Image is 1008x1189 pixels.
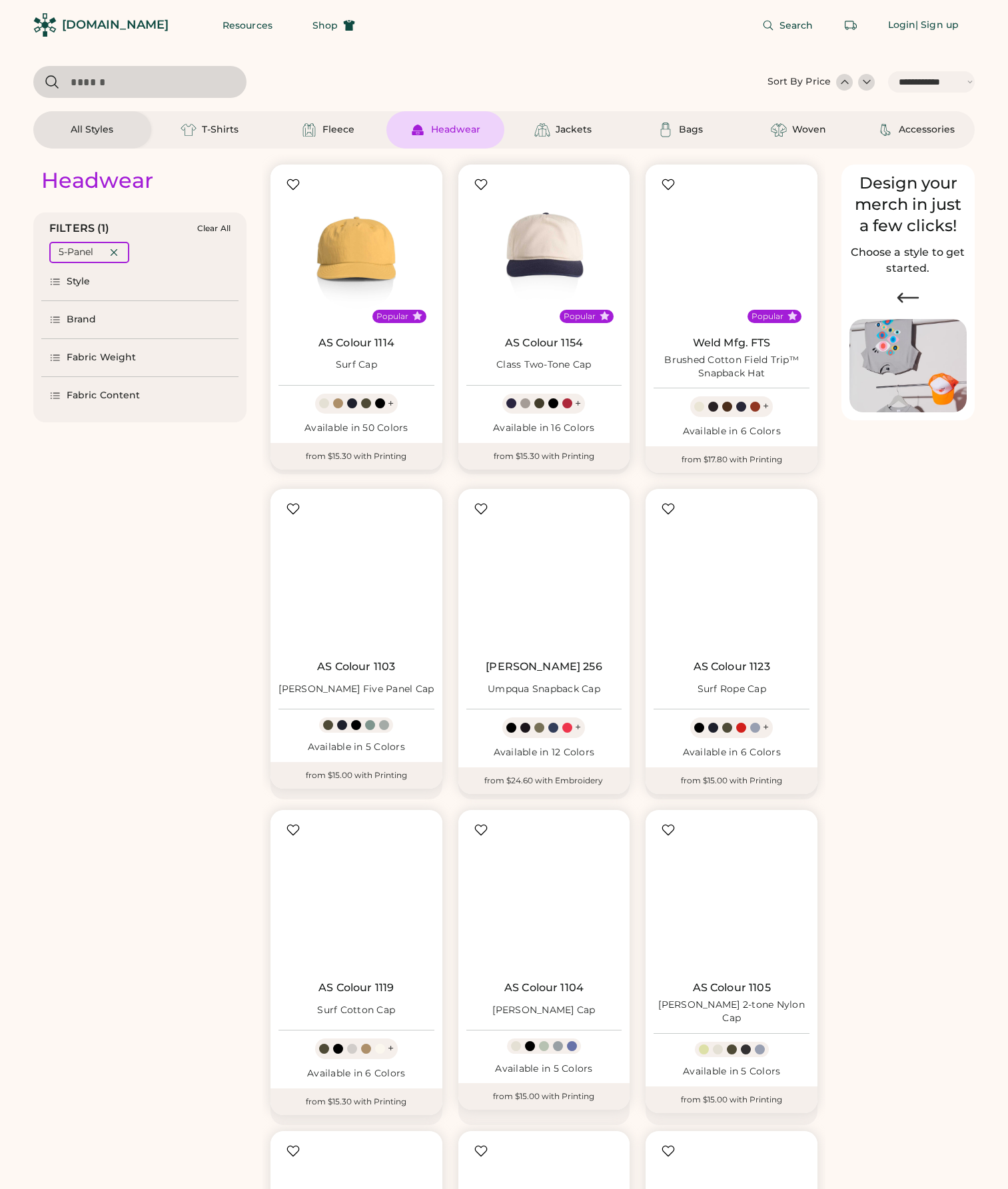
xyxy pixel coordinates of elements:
img: AS Colour 1154 Class Two-Tone Cap [466,173,622,328]
button: Resources [207,12,288,39]
a: AS Colour 1103 [317,660,395,673]
img: AS Colour 1104 Finn Nylon Cap [466,818,622,974]
div: from $15.00 with Printing [646,1086,817,1113]
div: from $15.00 with Printing [270,762,442,789]
span: Shop [312,21,338,30]
div: [PERSON_NAME] Cap [492,1004,595,1017]
img: Accessories Icon [877,122,893,138]
a: AS Colour 1114 [318,336,394,350]
div: Popular [564,311,596,322]
div: All Styles [71,123,113,137]
div: Surf Rope Cap [698,683,766,696]
div: Headwear [41,167,153,194]
a: AS Colour 1123 [694,660,770,673]
img: Weld Mfg. FTS Brushed Cotton Field Trip™ Snapback Hat [654,173,809,328]
div: Brand [67,313,97,326]
div: FILTERS (1) [49,220,110,236]
div: Available in 5 Colors [278,741,434,754]
div: Bags [679,123,703,137]
div: Available in 5 Colors [654,1065,809,1078]
a: AS Colour 1104 [504,981,584,994]
div: 5-Panel [59,246,93,259]
div: Surf Cotton Cap [317,1004,395,1017]
button: Retrieve an order [837,12,864,39]
img: Rendered Logo - Screens [33,13,57,37]
div: Fabric Content [67,389,140,402]
div: Available in 12 Colors [466,746,622,759]
div: Jackets [556,123,592,137]
div: Fleece [322,123,354,137]
div: Fabric Weight [67,351,136,364]
img: T-Shirts Icon [181,122,197,138]
span: Search [779,21,813,30]
div: + [763,399,769,414]
div: Class Two-Tone Cap [496,358,592,372]
div: Accessories [899,123,955,137]
div: + [763,720,769,735]
button: Popular Style [412,311,422,321]
h2: Choose a style to get started. [849,244,967,276]
div: from $17.80 with Printing [646,446,817,473]
img: Fleece Icon [301,122,317,138]
div: Available in 6 Colors [654,425,809,438]
button: Popular Style [787,311,797,321]
div: Available in 16 Colors [466,422,622,435]
div: Available in 5 Colors [466,1062,622,1076]
div: Popular [752,311,783,322]
button: Popular Style [600,311,610,321]
div: Popular [376,311,408,322]
div: | Sign up [915,19,959,32]
div: Available in 50 Colors [278,422,434,435]
div: + [388,396,394,411]
div: Style [67,275,91,288]
img: Bags Icon [658,122,674,138]
a: AS Colour 1154 [505,336,583,350]
div: Brushed Cotton Field Trip™ Snapback Hat [654,354,809,380]
div: + [575,720,581,735]
div: from $15.30 with Printing [270,443,442,470]
div: from $15.00 with Printing [646,767,817,794]
img: Image of Lisa Congdon Eye Print on T-Shirt and Hat [849,319,967,413]
div: Available in 6 Colors [654,746,809,759]
div: + [575,396,581,411]
button: Shop [296,12,371,39]
button: Search [746,12,829,39]
img: Woven Icon [771,122,787,138]
div: from $15.30 with Printing [458,443,630,470]
img: Richardson 256 Umpqua Snapback Cap [466,497,622,653]
div: [DOMAIN_NAME] [62,17,169,33]
img: AS Colour 1105 Finn 2-tone Nylon Cap [654,818,809,974]
div: from $15.00 with Printing [458,1083,630,1110]
div: from $24.60 with Embroidery [458,767,630,794]
div: Available in 6 Colors [278,1067,434,1080]
div: Sort By Price [767,75,831,89]
div: from $15.30 with Printing [270,1088,442,1115]
div: [PERSON_NAME] Five Panel Cap [278,683,434,696]
img: AS Colour 1103 Finn Five Panel Cap [278,497,434,653]
a: AS Colour 1119 [318,981,394,994]
a: AS Colour 1105 [693,981,771,994]
div: Design your merch in just a few clicks! [849,173,967,236]
img: AS Colour 1123 Surf Rope Cap [654,497,809,653]
img: AS Colour 1114 Surf Cap [278,173,434,328]
div: Headwear [431,123,480,137]
div: T-Shirts [202,123,239,137]
div: Surf Cap [336,358,377,372]
div: [PERSON_NAME] 2-tone Nylon Cap [654,998,809,1025]
div: Clear All [197,224,231,233]
div: Login [888,19,916,32]
img: AS Colour 1119 Surf Cotton Cap [278,818,434,974]
a: [PERSON_NAME] 256 [486,660,602,673]
a: Weld Mfg. FTS [693,336,771,350]
div: + [388,1041,394,1056]
div: Umpqua Snapback Cap [488,683,600,696]
div: Woven [792,123,826,137]
img: Headwear Icon [410,122,426,138]
img: Jackets Icon [534,122,550,138]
